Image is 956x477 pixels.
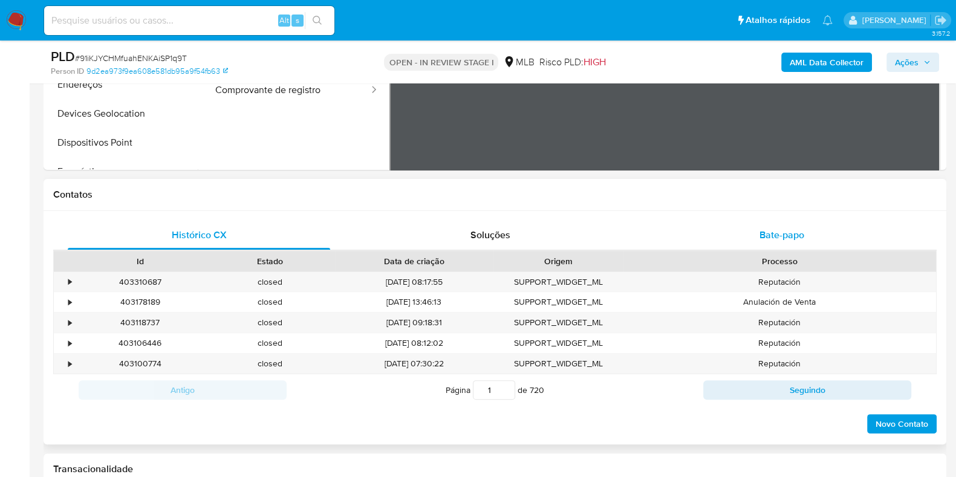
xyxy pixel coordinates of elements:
div: closed [205,272,335,292]
span: Bate-papo [759,228,804,242]
div: • [68,358,71,369]
div: closed [205,313,335,333]
div: Id [83,255,197,267]
button: Endereços [47,70,198,99]
a: Notificações [822,15,833,25]
b: PLD [51,47,75,66]
a: Sair [934,14,947,27]
div: Anulación de Venta [623,292,936,312]
span: Novo Contato [876,415,928,432]
span: Página de [446,380,544,400]
div: • [68,296,71,308]
button: Dispositivos Point [47,128,198,157]
div: Reputación [623,313,936,333]
span: Soluções [470,228,510,242]
div: [DATE] 08:12:02 [335,333,493,353]
div: closed [205,354,335,374]
span: # 91iKJYCHMfuahENKAiSP1q9T [75,52,187,64]
div: Reputación [623,272,936,292]
div: [DATE] 08:17:55 [335,272,493,292]
button: Seguindo [703,380,911,400]
div: Reputación [623,333,936,353]
div: 403310687 [75,272,205,292]
div: closed [205,292,335,312]
div: Origem [502,255,615,267]
span: Risco PLD: [539,56,605,69]
div: • [68,317,71,328]
p: jonathan.shikay@mercadolivre.com [862,15,930,26]
input: Pesquise usuários ou casos... [44,13,334,28]
div: • [68,276,71,288]
button: Antigo [79,380,287,400]
div: [DATE] 09:18:31 [335,313,493,333]
button: search-icon [305,12,330,29]
button: Empréstimos [47,157,198,186]
div: 403100774 [75,354,205,374]
span: 3.157.2 [931,28,950,38]
button: Ações [886,53,939,72]
b: AML Data Collector [790,53,863,72]
div: 403178189 [75,292,205,312]
span: HIGH [583,55,605,69]
div: Data de criação [343,255,485,267]
span: Atalhos rápidos [746,14,810,27]
span: Ações [895,53,919,72]
div: closed [205,333,335,353]
div: SUPPORT_WIDGET_ML [493,292,623,312]
div: MLB [503,56,534,69]
div: Estado [213,255,327,267]
b: Person ID [51,66,84,77]
div: SUPPORT_WIDGET_ML [493,333,623,353]
div: 403118737 [75,313,205,333]
div: SUPPORT_WIDGET_ML [493,354,623,374]
div: SUPPORT_WIDGET_ML [493,272,623,292]
h1: Transacionalidade [53,463,937,475]
button: Devices Geolocation [47,99,198,128]
span: 720 [530,384,544,396]
div: Processo [632,255,928,267]
span: s [296,15,299,26]
div: [DATE] 07:30:22 [335,354,493,374]
div: • [68,337,71,349]
span: Alt [279,15,289,26]
div: 403106446 [75,333,205,353]
span: Histórico CX [172,228,227,242]
p: OPEN - IN REVIEW STAGE I [384,54,498,71]
h1: Contatos [53,189,937,201]
button: Novo Contato [867,414,937,433]
a: 9d2ea973f9ea608e581db95a9f54fb63 [86,66,228,77]
button: AML Data Collector [781,53,872,72]
div: Reputación [623,354,936,374]
div: SUPPORT_WIDGET_ML [493,313,623,333]
div: [DATE] 13:46:13 [335,292,493,312]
